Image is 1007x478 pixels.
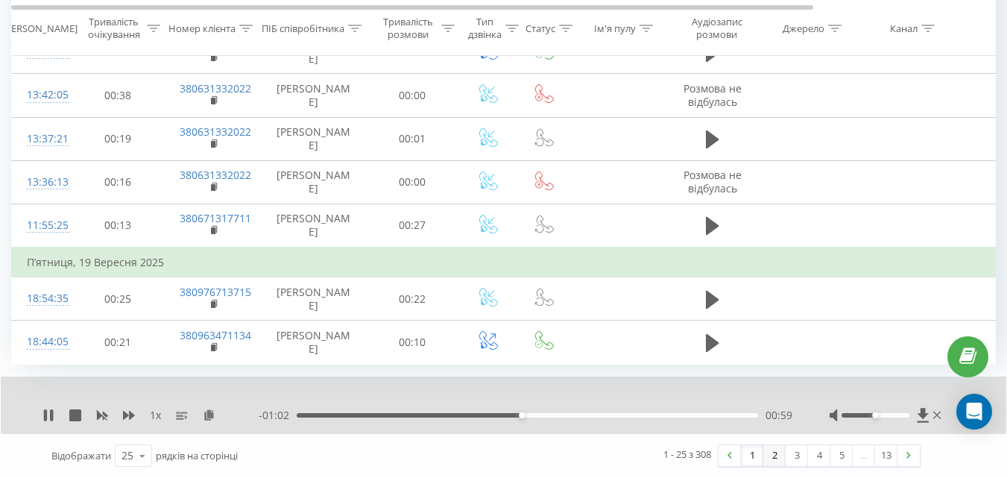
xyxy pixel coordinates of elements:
[180,168,251,182] a: 380631332022
[27,211,57,240] div: 11:55:25
[262,160,366,204] td: [PERSON_NAME]
[72,74,165,117] td: 00:38
[366,277,459,321] td: 00:22
[180,211,251,225] a: 380671317711
[27,168,57,197] div: 13:36:13
[741,445,763,466] a: 1
[72,321,165,364] td: 00:21
[366,74,459,117] td: 00:00
[72,277,165,321] td: 00:25
[27,125,57,154] div: 13:37:21
[366,204,459,248] td: 00:27
[684,81,742,109] span: Розмова не відбулась
[51,449,111,462] span: Відображати
[808,445,830,466] a: 4
[366,117,459,160] td: 00:01
[180,328,251,342] a: 380963471134
[890,22,918,34] div: Канал
[262,117,366,160] td: [PERSON_NAME]
[27,81,57,110] div: 13:42:05
[956,394,992,430] div: Open Intercom Messenger
[27,327,57,356] div: 18:44:05
[156,449,238,462] span: рядків на сторінці
[72,204,165,248] td: 00:13
[121,448,133,463] div: 25
[681,16,753,41] div: Аудіозапис розмови
[763,445,786,466] a: 2
[786,445,808,466] a: 3
[684,168,742,195] span: Розмова не відбулась
[525,22,555,34] div: Статус
[262,277,366,321] td: [PERSON_NAME]
[663,447,711,462] div: 1 - 25 з 308
[262,22,344,34] div: ПІБ співробітника
[853,445,875,466] div: …
[180,125,251,139] a: 380631332022
[180,285,251,299] a: 380976713715
[262,204,366,248] td: [PERSON_NAME]
[765,408,792,423] span: 00:59
[875,445,897,466] a: 13
[379,16,438,41] div: Тривалість розмови
[150,408,161,423] span: 1 x
[180,81,251,95] a: 380631332022
[72,117,165,160] td: 00:19
[27,284,57,313] div: 18:54:35
[262,74,366,117] td: [PERSON_NAME]
[72,160,165,204] td: 00:16
[2,22,78,34] div: [PERSON_NAME]
[519,412,525,418] div: Accessibility label
[366,160,459,204] td: 00:00
[468,16,502,41] div: Тип дзвінка
[366,321,459,364] td: 00:10
[830,445,853,466] a: 5
[168,22,236,34] div: Номер клієнта
[259,408,297,423] span: - 01:02
[783,22,824,34] div: Джерело
[84,16,143,41] div: Тривалість очікування
[594,22,636,34] div: Ім'я пулу
[872,412,878,418] div: Accessibility label
[262,321,366,364] td: [PERSON_NAME]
